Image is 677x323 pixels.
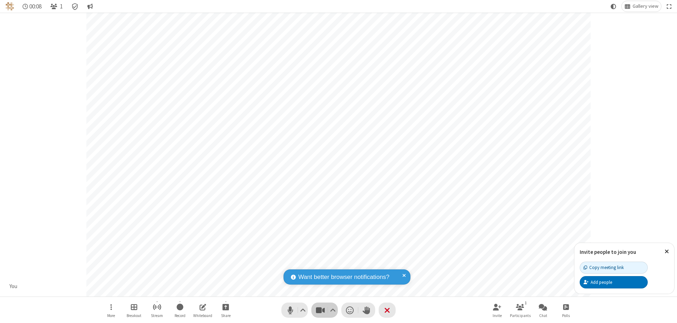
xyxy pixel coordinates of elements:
[532,300,554,320] button: Open chat
[84,1,96,12] button: Conversation
[584,264,624,271] div: Copy meeting link
[341,303,358,318] button: Send a reaction
[358,303,375,318] button: Raise hand
[298,273,389,282] span: Want better browser notifications?
[20,1,45,12] div: Timer
[608,1,619,12] button: Using system theme
[169,300,190,320] button: Start recording
[311,303,338,318] button: Stop video (⌘+Shift+V)
[221,313,231,318] span: Share
[47,1,66,12] button: Open participant list
[6,2,14,11] img: QA Selenium DO NOT DELETE OR CHANGE
[510,300,531,320] button: Open participant list
[192,300,213,320] button: Open shared whiteboard
[281,303,308,318] button: Mute (⌘+Shift+A)
[510,313,531,318] span: Participants
[215,300,236,320] button: Start sharing
[107,313,115,318] span: More
[539,313,547,318] span: Chat
[580,262,648,274] button: Copy meeting link
[580,276,648,288] button: Add people
[60,3,63,10] span: 1
[562,313,570,318] span: Polls
[193,313,212,318] span: Whiteboard
[622,1,661,12] button: Change layout
[151,313,163,318] span: Stream
[659,243,674,260] button: Close popover
[633,4,658,9] span: Gallery view
[100,300,122,320] button: Open menu
[328,303,338,318] button: Video setting
[123,300,145,320] button: Manage Breakout Rooms
[68,1,82,12] div: Meeting details Encryption enabled
[664,1,675,12] button: Fullscreen
[493,313,502,318] span: Invite
[146,300,167,320] button: Start streaming
[487,300,508,320] button: Invite participants (⌘+Shift+I)
[29,3,42,10] span: 00:08
[298,303,308,318] button: Audio settings
[127,313,141,318] span: Breakout
[175,313,185,318] span: Record
[580,249,636,255] label: Invite people to join you
[555,300,577,320] button: Open poll
[7,282,20,291] div: You
[523,300,529,306] div: 1
[379,303,396,318] button: End or leave meeting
